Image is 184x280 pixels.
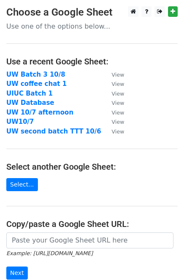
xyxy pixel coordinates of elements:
small: View [112,91,124,97]
h4: Select another Google Sheet: [6,162,178,172]
a: UW Database [6,99,54,107]
a: View [103,109,124,116]
h4: Use a recent Google Sheet: [6,56,178,67]
a: UW coffee chat 1 [6,80,67,88]
a: Select... [6,178,38,191]
small: View [112,100,124,106]
input: Next [6,267,28,280]
small: View [112,72,124,78]
a: UIUC Batch 1 [6,90,53,97]
small: View [112,128,124,135]
a: UW Batch 3 10/8 [6,71,65,78]
a: UW second batch TTT 10/6 [6,128,101,135]
a: View [103,90,124,97]
a: View [103,118,124,125]
h3: Choose a Google Sheet [6,6,178,19]
small: View [112,81,124,87]
small: View [112,109,124,116]
a: View [103,80,124,88]
small: Example: [URL][DOMAIN_NAME] [6,250,93,256]
input: Paste your Google Sheet URL here [6,232,173,248]
a: UW 10/7 afternoon [6,109,73,116]
h4: Copy/paste a Google Sheet URL: [6,219,178,229]
a: UW10/7 [6,118,34,125]
a: View [103,99,124,107]
p: Use one of the options below... [6,22,178,31]
a: View [103,128,124,135]
a: View [103,71,124,78]
small: View [112,119,124,125]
